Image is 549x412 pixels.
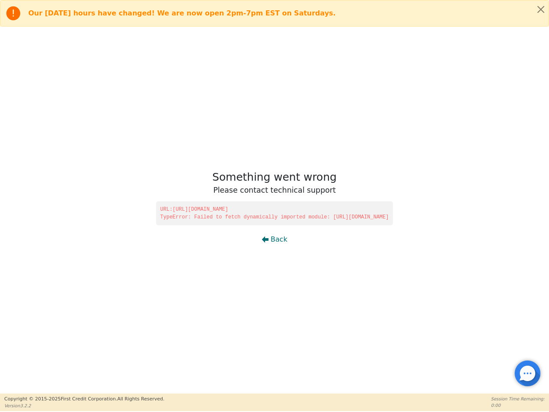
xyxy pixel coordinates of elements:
[28,9,336,17] b: Our [DATE] hours have changed! We are now open 2pm-7pm EST on Saturdays.
[533,0,549,18] button: Close alert
[255,230,294,249] button: Back
[4,396,164,403] p: Copyright © 2015- 2025 First Credit Corporation.
[491,402,545,409] p: 0:00
[160,213,389,221] span: TypeError: Failed to fetch dynamically imported module: [URL][DOMAIN_NAME]
[491,396,545,402] p: Session Time Remaining:
[212,171,337,184] h1: Something went wrong
[117,396,164,402] span: All Rights Reserved.
[160,206,389,213] span: URL: [URL][DOMAIN_NAME]
[271,234,287,245] span: Back
[4,403,164,409] p: Version 3.2.2
[212,186,337,195] h3: Please contact technical support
